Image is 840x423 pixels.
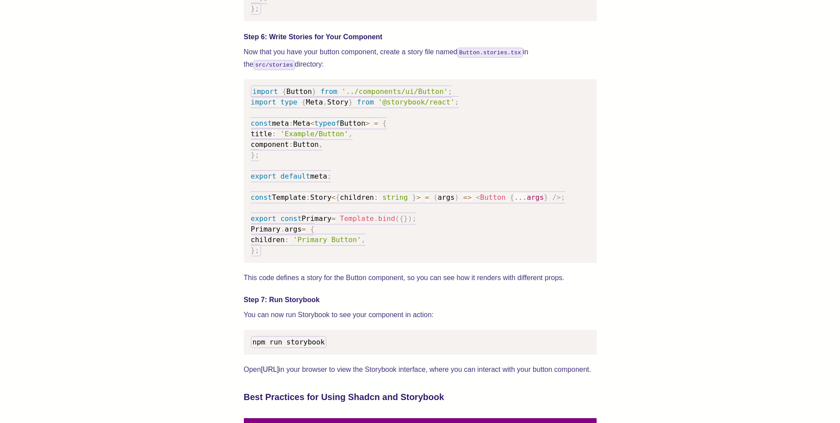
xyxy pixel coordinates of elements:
h4: Step 6: Write Stories for Your Component [244,32,597,42]
span: import [251,98,276,106]
span: from [357,98,374,106]
span: = [425,193,429,202]
span: Primary [251,225,280,233]
span: = [302,225,306,233]
span: } [312,87,316,96]
span: { [282,87,287,96]
span: ; [448,87,452,96]
span: ; [255,246,259,255]
span: Template [340,214,374,223]
span: : [289,119,293,127]
span: < [476,193,480,202]
span: bind [378,214,396,223]
span: } [544,193,548,202]
span: Story [310,193,331,202]
span: from [321,87,338,96]
span: children [251,236,285,244]
span: Button [480,193,506,202]
code: src/stories [254,60,295,70]
span: { [510,193,514,202]
span: , [348,130,353,138]
span: 'Primary Button' [293,236,361,244]
span: args [527,193,544,202]
span: '@storybook/react' [378,98,455,106]
span: Meta [306,98,323,106]
span: /> [553,193,561,202]
span: : [374,193,378,202]
p: Now that you have your button component, create a story file named in the directory: [244,46,597,71]
span: Story [327,98,348,106]
code: Button.stories.tsx [457,48,523,58]
span: } [251,246,255,255]
span: args [285,225,302,233]
span: title [251,130,272,138]
span: } [348,98,353,106]
span: ( [395,214,399,223]
span: Button [287,87,312,96]
span: Button [293,140,319,149]
span: ; [255,4,259,13]
span: = [332,214,336,223]
span: ( [433,193,438,202]
span: '../components/ui/Button' [342,87,448,96]
span: { [399,214,404,223]
span: ... [514,193,527,202]
span: { [310,225,314,233]
span: typeof [314,119,340,127]
p: You can now run Storybook to see your component in action: [244,309,597,321]
span: } [403,214,408,223]
span: => [463,193,471,202]
span: const [251,119,272,127]
span: , [361,236,366,244]
span: npm run storybook [253,338,325,346]
span: ; [255,151,259,159]
h3: Best Practices for Using Shadcn and Storybook [244,390,597,404]
span: import [253,87,278,96]
span: Primary [302,214,331,223]
span: args [437,193,455,202]
span: Template [272,193,306,202]
span: } [251,4,255,13]
span: > [416,193,421,202]
span: 'Example/Button' [280,130,348,138]
span: . [280,225,285,233]
span: ; [455,98,459,106]
span: ; [327,172,332,180]
span: > [366,119,370,127]
span: const [280,214,302,223]
span: meta [310,172,327,180]
span: component [251,140,289,149]
span: < [332,193,336,202]
span: : [272,130,276,138]
span: , [319,140,323,149]
span: ) [408,214,412,223]
span: string [382,193,408,202]
p: Open in your browser to view the Storybook interface, where you can interact with your button com... [244,363,597,376]
a: [URL] [261,366,279,373]
span: Meta [293,119,310,127]
span: , [323,98,327,106]
span: . [374,214,378,223]
span: } [412,193,417,202]
span: Button [340,119,366,127]
span: : [306,193,310,202]
span: ) [455,193,459,202]
span: default [280,172,310,180]
span: } [251,151,255,159]
span: export [251,214,276,223]
span: export [251,172,276,180]
span: { [382,119,387,127]
span: ; [561,193,565,202]
span: < [310,119,314,127]
p: This code defines a story for the Button component, so you can see how it renders with different ... [244,272,597,284]
span: type [280,98,298,106]
span: : [289,140,293,149]
span: { [336,193,340,202]
h4: Step 7: Run Storybook [244,295,597,305]
span: ; [412,214,417,223]
span: meta [272,119,289,127]
span: { [302,98,306,106]
span: children [340,193,374,202]
span: const [251,193,272,202]
span: : [285,236,289,244]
